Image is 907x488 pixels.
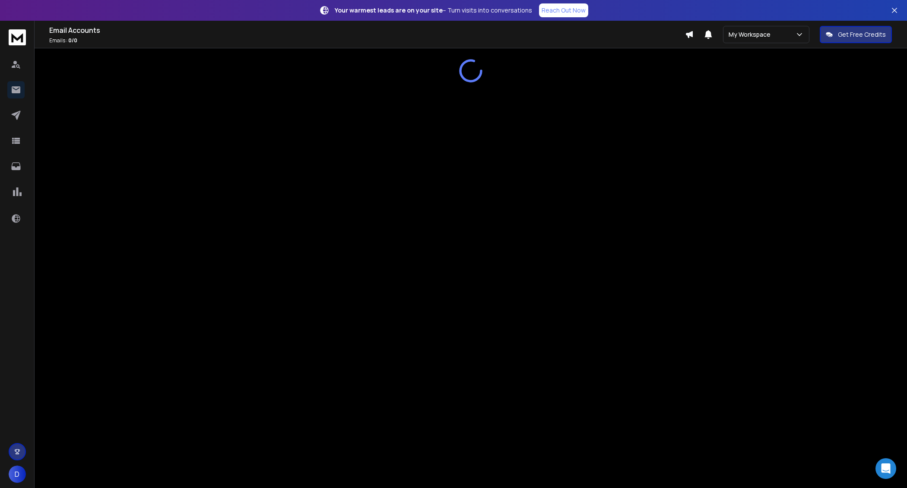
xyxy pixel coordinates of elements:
[335,6,532,15] p: – Turn visits into conversations
[875,458,896,479] div: Open Intercom Messenger
[539,3,588,17] a: Reach Out Now
[542,6,586,15] p: Reach Out Now
[49,37,685,44] p: Emails :
[820,26,892,43] button: Get Free Credits
[729,30,774,39] p: My Workspace
[68,37,77,44] span: 0 / 0
[335,6,443,14] strong: Your warmest leads are on your site
[9,466,26,483] button: D
[9,29,26,45] img: logo
[49,25,685,35] h1: Email Accounts
[838,30,886,39] p: Get Free Credits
